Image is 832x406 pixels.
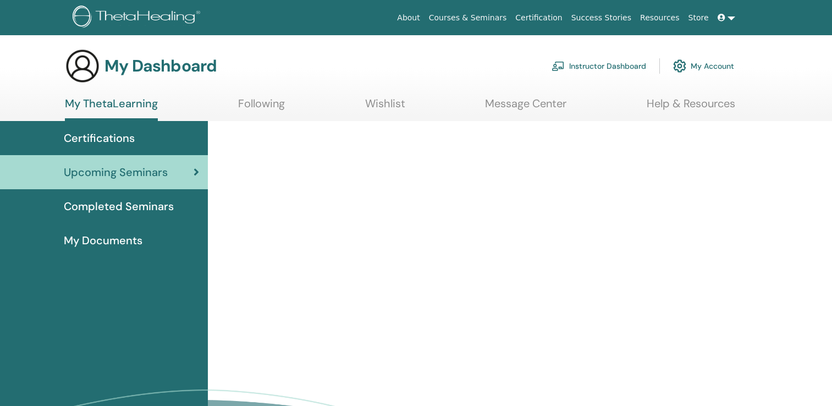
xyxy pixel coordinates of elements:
a: Wishlist [365,97,405,118]
a: My Account [673,54,734,78]
a: My ThetaLearning [65,97,158,121]
span: Certifications [64,130,135,146]
a: Certification [511,8,566,28]
a: Store [684,8,713,28]
span: My Documents [64,232,142,249]
a: Instructor Dashboard [552,54,646,78]
img: generic-user-icon.jpg [65,48,100,84]
a: Courses & Seminars [425,8,511,28]
img: cog.svg [673,57,686,75]
a: About [393,8,424,28]
a: Help & Resources [647,97,735,118]
span: Upcoming Seminars [64,164,168,180]
a: Message Center [485,97,566,118]
img: logo.png [73,6,204,30]
h3: My Dashboard [104,56,217,76]
a: Resources [636,8,684,28]
a: Following [238,97,285,118]
span: Completed Seminars [64,198,174,215]
a: Success Stories [567,8,636,28]
img: chalkboard-teacher.svg [552,61,565,71]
